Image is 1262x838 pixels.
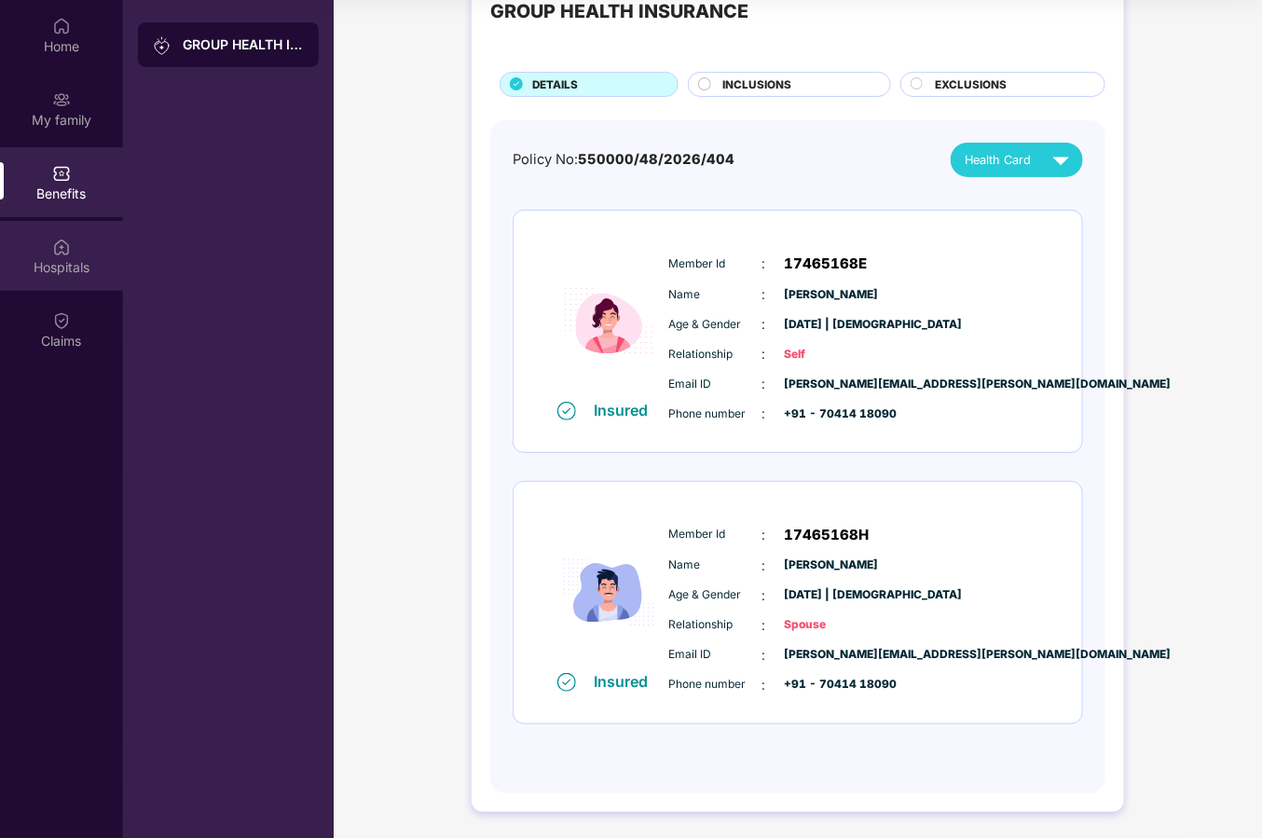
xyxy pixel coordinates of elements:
[762,314,766,335] span: :
[785,524,870,546] span: 17465168H
[762,556,766,576] span: :
[785,346,878,364] span: Self
[553,242,665,400] img: icon
[785,646,878,664] span: [PERSON_NAME][EMAIL_ADDRESS][PERSON_NAME][DOMAIN_NAME]
[183,35,304,54] div: GROUP HEALTH INSURANCE
[52,17,71,35] img: svg+xml;base64,PHN2ZyBpZD0iSG9tZSIgeG1sbnM9Imh0dHA6Ly93d3cudzMub3JnLzIwMDAvc3ZnIiB3aWR0aD0iMjAiIG...
[762,525,766,545] span: :
[762,675,766,695] span: :
[669,316,762,334] span: Age & Gender
[762,284,766,305] span: :
[513,149,734,171] div: Policy No:
[669,286,762,304] span: Name
[52,90,71,109] img: svg+xml;base64,PHN2ZyB3aWR0aD0iMjAiIGhlaWdodD0iMjAiIHZpZXdCb3g9IjAgMCAyMCAyMCIgZmlsbD0ibm9uZSIgeG...
[669,526,762,543] span: Member Id
[785,405,878,423] span: +91 - 70414 18090
[669,586,762,604] span: Age & Gender
[52,311,71,330] img: svg+xml;base64,PHN2ZyBpZD0iQ2xhaW0iIHhtbG5zPSJodHRwOi8vd3d3LnczLm9yZy8yMDAwL3N2ZyIgd2lkdGg9IjIwIi...
[557,673,576,692] img: svg+xml;base64,PHN2ZyB4bWxucz0iaHR0cDovL3d3dy53My5vcmcvMjAwMC9zdmciIHdpZHRoPSIxNiIgaGVpZ2h0PSIxNi...
[785,676,878,694] span: +91 - 70414 18090
[762,645,766,666] span: :
[52,164,71,183] img: svg+xml;base64,PHN2ZyBpZD0iQmVuZWZpdHMiIHhtbG5zPSJodHRwOi8vd3d3LnczLm9yZy8yMDAwL3N2ZyIgd2lkdGg9Ij...
[669,376,762,393] span: Email ID
[965,151,1031,170] span: Health Card
[785,556,878,574] span: [PERSON_NAME]
[785,286,878,304] span: [PERSON_NAME]
[785,376,878,393] span: [PERSON_NAME][EMAIL_ADDRESS][PERSON_NAME][DOMAIN_NAME]
[951,143,1083,177] button: Health Card
[669,676,762,694] span: Phone number
[669,646,762,664] span: Email ID
[52,238,71,256] img: svg+xml;base64,PHN2ZyBpZD0iSG9zcGl0YWxzIiB4bWxucz0iaHR0cDovL3d3dy53My5vcmcvMjAwMC9zdmciIHdpZHRoPS...
[762,374,766,394] span: :
[669,346,762,364] span: Relationship
[595,672,660,691] div: Insured
[785,586,878,604] span: [DATE] | [DEMOGRAPHIC_DATA]
[935,76,1007,93] span: EXCLUSIONS
[762,404,766,424] span: :
[762,615,766,636] span: :
[553,514,665,671] img: icon
[669,405,762,423] span: Phone number
[669,616,762,634] span: Relationship
[669,255,762,273] span: Member Id
[669,556,762,574] span: Name
[762,585,766,606] span: :
[785,616,878,634] span: Spouse
[578,151,734,168] span: 550000/48/2026/404
[762,254,766,274] span: :
[153,36,171,55] img: svg+xml;base64,PHN2ZyB3aWR0aD0iMjAiIGhlaWdodD0iMjAiIHZpZXdCb3g9IjAgMCAyMCAyMCIgZmlsbD0ibm9uZSIgeG...
[723,76,792,93] span: INCLUSIONS
[557,402,576,420] img: svg+xml;base64,PHN2ZyB4bWxucz0iaHR0cDovL3d3dy53My5vcmcvMjAwMC9zdmciIHdpZHRoPSIxNiIgaGVpZ2h0PSIxNi...
[1045,144,1077,176] img: svg+xml;base64,PHN2ZyB4bWxucz0iaHR0cDovL3d3dy53My5vcmcvMjAwMC9zdmciIHZpZXdCb3g9IjAgMCAyNCAyNCIgd2...
[532,76,578,93] span: DETAILS
[595,401,660,419] div: Insured
[785,316,878,334] span: [DATE] | [DEMOGRAPHIC_DATA]
[785,253,868,275] span: 17465168E
[762,344,766,364] span: :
